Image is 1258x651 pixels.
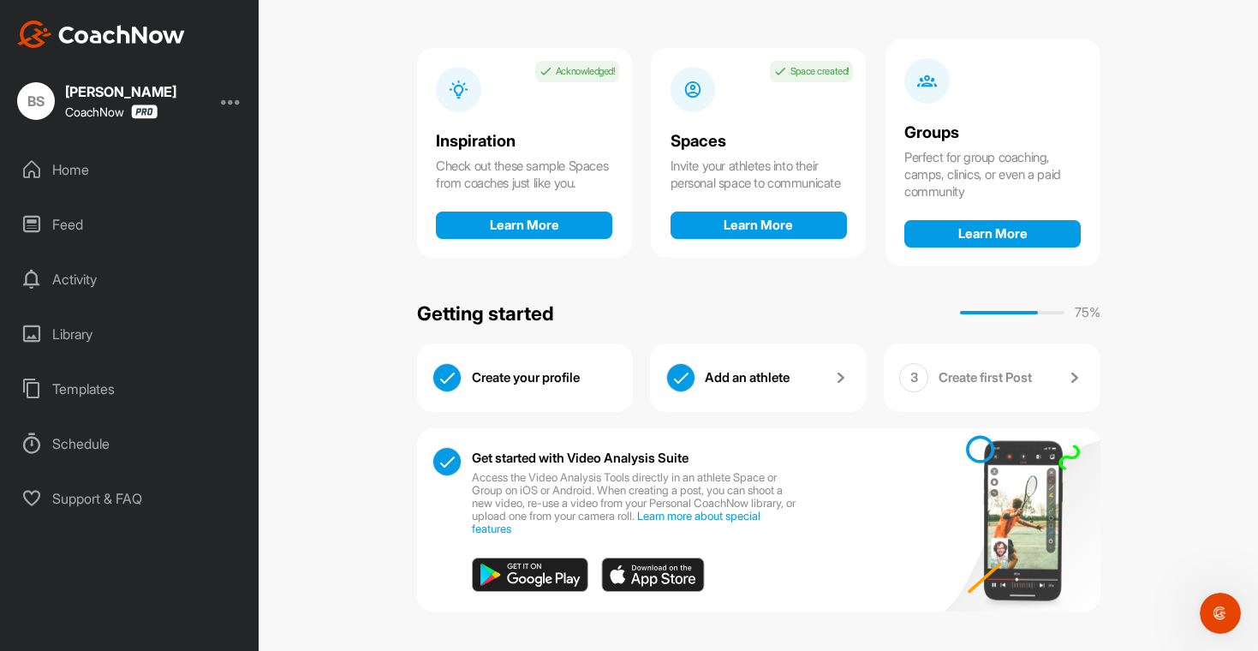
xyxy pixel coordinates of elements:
[35,365,139,383] span: Search for help
[131,105,158,119] img: CoachNow Pro
[790,65,850,78] p: Space created!
[9,148,251,191] div: Home
[705,369,790,386] p: Add an athlete
[38,536,76,548] span: Home
[9,203,251,246] div: Feed
[35,234,286,252] div: We'll be back online later [DATE]
[35,404,287,422] div: CoachNow Academy 101
[114,493,228,562] button: Messages
[216,27,250,62] img: Profile image for Amanda
[1075,303,1100,323] p: 75 %
[899,363,928,392] div: 3
[142,536,201,548] span: Messages
[939,363,1084,393] a: Create first Post
[17,201,325,266] div: Send us a messageWe'll be back online later [DATE]
[436,212,612,239] button: Learn More
[25,283,318,332] a: Schedule a Demo with a CoachNow Expert
[25,397,318,429] div: CoachNow Academy 101
[449,80,468,99] img: info
[65,105,158,119] div: CoachNow
[65,85,176,99] div: [PERSON_NAME]
[35,468,287,486] div: Getting Started for Athletes
[34,151,308,180] p: How can we help?
[472,451,689,464] p: Get started with Video Analysis Suite
[1064,367,1084,388] img: arrow
[9,367,251,410] div: Templates
[9,313,251,355] div: Library
[436,133,612,151] div: Inspiration
[671,133,847,151] div: Spaces
[705,363,850,393] a: Add an athlete
[472,471,800,535] p: Access the Video Analysis Tools directly in an athlete Space or Group on iOS or Android. When cre...
[904,124,1081,142] div: Groups
[25,429,318,461] div: Booking Sessions (Athlete)
[931,420,1100,620] img: mobile-app-design.7dd1a2cf8cf7ef6903d5e1b4fd0f0f15.svg
[295,27,325,58] div: Close
[671,158,847,192] div: Invite your athletes into their personal space to communicate
[539,64,552,78] img: check
[472,509,760,535] a: Learn more about special features
[556,65,616,78] p: Acknowledged!
[671,212,847,239] button: Learn More
[248,27,283,62] img: Profile image for Maggie
[35,290,287,325] div: Schedule a Demo with a CoachNow Expert
[667,364,695,391] img: check
[9,422,251,465] div: Schedule
[601,558,705,592] img: app_store
[939,369,1032,386] p: Create first Post
[433,364,461,391] img: check
[35,436,287,454] div: Booking Sessions (Athlete)
[271,536,299,548] span: Help
[34,122,308,151] p: Hi [PERSON_NAME]
[904,220,1081,248] button: Learn More
[683,80,703,99] img: info
[229,493,343,562] button: Help
[417,299,554,328] div: Getting started
[1200,593,1241,634] iframe: Intercom live chat
[25,461,318,493] div: Getting Started for Athletes
[25,356,318,391] button: Search for help
[34,34,182,58] img: logo
[472,363,617,393] div: Create your profile
[35,216,286,234] div: Send us a message
[17,82,55,120] div: BS
[917,71,937,91] img: info
[436,158,612,192] div: Check out these sample Spaces from coaches just like you.
[433,448,461,475] img: check
[9,258,251,301] div: Activity
[9,477,251,520] div: Support & FAQ
[472,558,588,592] img: play_store
[773,64,787,78] img: check
[17,21,185,48] img: CoachNow
[830,367,850,388] img: arrow
[904,149,1081,200] div: Perfect for group coaching, camps, clinics, or even a paid community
